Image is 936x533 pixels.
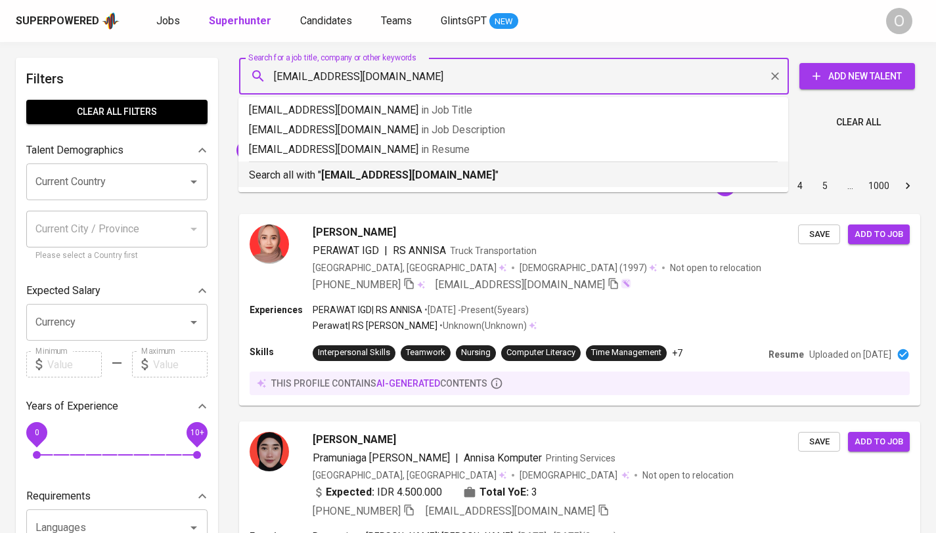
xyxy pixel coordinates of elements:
nav: pagination navigation [688,175,920,196]
a: Teams [381,13,414,30]
p: • [DATE] - Present ( 5 years ) [422,303,529,316]
p: Not open to relocation [642,469,734,482]
button: Clear [766,67,784,85]
span: [EMAIL_ADDRESS][DOMAIN_NAME] [426,505,595,517]
span: [DEMOGRAPHIC_DATA] [520,261,619,274]
span: Clear All filters [37,104,197,120]
span: Clear All [836,114,881,131]
a: GlintsGPT NEW [441,13,518,30]
p: Search all with " " [249,167,778,183]
button: Go to page 4 [790,175,811,196]
p: Resume [769,348,804,361]
span: Pramuniaga [PERSON_NAME] [313,452,450,464]
span: Truck Transportation [450,245,537,256]
button: Save [798,224,840,245]
span: [PERSON_NAME] [313,224,396,240]
button: Go to page 5 [814,175,836,196]
button: Open [185,173,203,191]
span: Add to job [855,435,903,450]
p: Not open to relocation [670,261,761,274]
span: in Resume [421,143,470,156]
p: Please select a Country first [35,249,198,263]
span: RS ANNISA [393,244,446,257]
b: [EMAIL_ADDRESS][DOMAIN_NAME] [321,169,495,181]
p: Perawat | RS [PERSON_NAME] [313,319,437,332]
div: [PERSON_NAME] [236,140,331,161]
p: PERAWAT IGD | RS ANNISA [313,303,422,316]
b: Superhunter [209,14,271,27]
span: [PHONE_NUMBER] [313,505,401,517]
a: Jobs [156,13,183,30]
p: Talent Demographics [26,142,123,158]
span: 10+ [190,428,204,437]
span: [PERSON_NAME] [313,432,396,448]
p: Experiences [250,303,313,316]
button: Clear All [831,110,886,135]
a: [PERSON_NAME]PERAWAT IGD|RS ANNISATruck Transportation[GEOGRAPHIC_DATA], [GEOGRAPHIC_DATA][DEMOGR... [239,214,920,406]
p: [EMAIL_ADDRESS][DOMAIN_NAME] [249,142,778,158]
span: PERAWAT IGD [313,244,379,257]
div: Computer Literacy [506,347,575,359]
span: | [455,450,458,466]
div: … [839,179,860,192]
div: IDR 4.500.000 [313,484,442,500]
button: Go to next page [897,175,918,196]
span: Jobs [156,14,180,27]
div: Requirements [26,483,208,509]
span: Printing Services [546,453,615,463]
p: Skills [250,345,313,358]
p: Requirements [26,488,91,504]
span: [PERSON_NAME] [236,144,317,156]
p: +7 [672,347,682,360]
span: NEW [489,15,518,28]
span: Annisa Komputer [464,452,542,464]
input: Value [47,351,102,377]
div: (1997) [520,261,657,274]
div: [GEOGRAPHIC_DATA], [GEOGRAPHIC_DATA] [313,469,506,482]
span: | [384,243,388,259]
div: [GEOGRAPHIC_DATA], [GEOGRAPHIC_DATA] [313,261,506,274]
img: magic_wand.svg [621,278,631,289]
p: Expected Salary [26,283,100,299]
button: Save [798,432,840,452]
img: 93698d57c8e7aa9523a8bc2a86cacf5f.jpeg [250,224,289,264]
span: Save [805,435,834,450]
div: Interpersonal Skills [318,347,390,359]
span: AI-generated [376,378,440,389]
button: Add New Talent [799,63,915,89]
span: in Job Description [421,123,505,136]
img: e66a2dbf4fb7bb2eaecefacd2b07b4ad.jpg [250,432,289,471]
img: app logo [102,11,120,31]
span: [EMAIL_ADDRESS][DOMAIN_NAME] [435,278,605,291]
b: Expected: [326,484,374,500]
p: [EMAIL_ADDRESS][DOMAIN_NAME] [249,102,778,118]
div: Talent Demographics [26,137,208,163]
h6: Filters [26,68,208,89]
div: Time Management [591,347,661,359]
div: Teamwork [406,347,445,359]
span: Candidates [300,14,352,27]
p: [EMAIL_ADDRESS][DOMAIN_NAME] [249,122,778,138]
p: • Unknown ( Unknown ) [437,319,527,332]
a: Superpoweredapp logo [16,11,120,31]
span: Add New Talent [810,68,904,85]
div: Expected Salary [26,278,208,304]
a: Candidates [300,13,355,30]
span: Add to job [855,227,903,242]
span: [PHONE_NUMBER] [313,278,401,291]
p: this profile contains contents [271,377,487,390]
p: Uploaded on [DATE] [809,348,891,361]
input: Value [153,351,208,377]
span: [DEMOGRAPHIC_DATA] [520,469,619,482]
span: 0 [34,428,39,437]
div: Superpowered [16,14,99,29]
div: O [886,8,912,34]
div: Years of Experience [26,393,208,419]
span: Save [805,227,834,242]
a: Superhunter [209,13,274,30]
button: Add to job [848,432,910,452]
span: in Job Title [421,104,472,116]
button: Add to job [848,224,910,245]
button: Clear All filters [26,100,208,124]
p: Years of Experience [26,398,118,414]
